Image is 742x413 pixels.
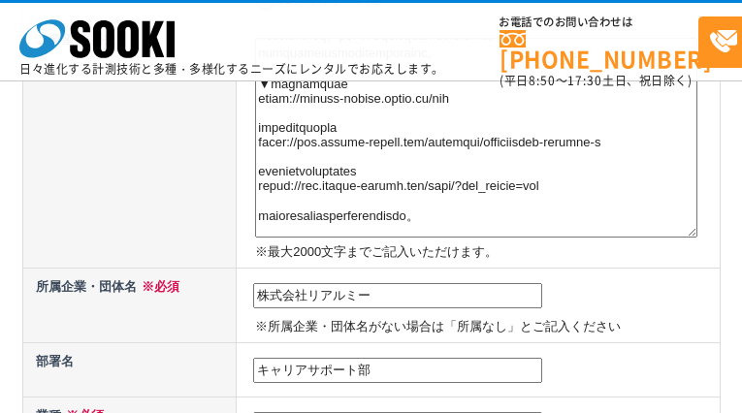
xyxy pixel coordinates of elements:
[22,21,237,268] th: ご要望
[529,72,556,89] span: 8:50
[255,317,715,337] p: ※所属企業・団体名がない場合は「所属なし」とご記入ください
[22,268,237,342] th: 所属企業・団体名
[253,283,542,308] input: 例）株式会社ソーキ
[22,342,237,397] th: 部署名
[500,16,698,28] span: お電話でのお問い合わせは
[19,63,444,75] p: 日々進化する計測技術と多種・多様化するニーズにレンタルでお応えします。
[500,30,698,70] a: [PHONE_NUMBER]
[567,72,602,89] span: 17:30
[255,242,715,263] p: ※最大2000文字までご記入いただけます。
[137,279,179,294] span: ※必須
[253,358,542,383] input: 例）カスタマーサポート部
[500,72,692,89] span: (平日 ～ 土日、祝日除く)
